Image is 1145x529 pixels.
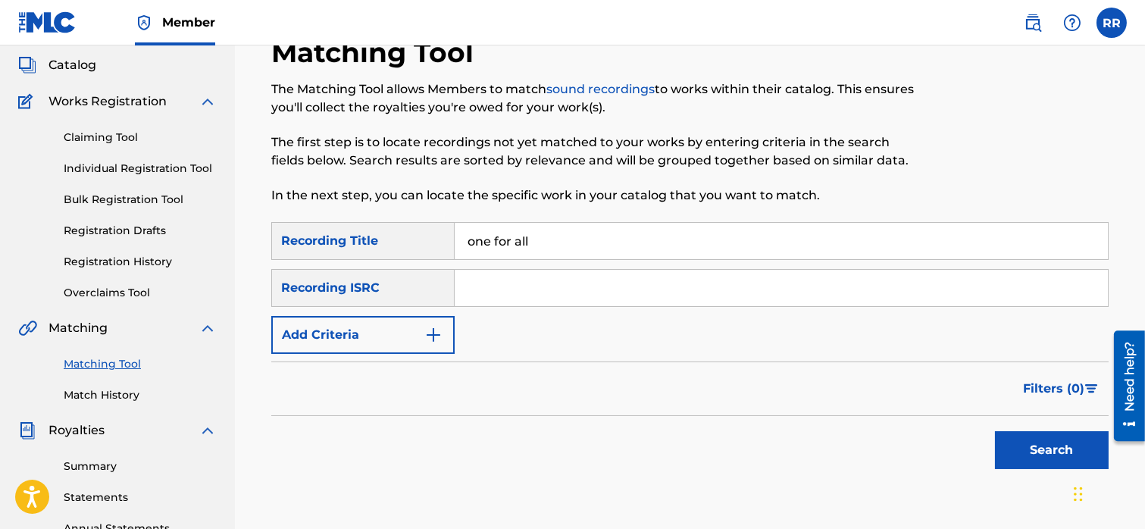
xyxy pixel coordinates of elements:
img: Catalog [18,56,36,74]
div: Drag [1074,471,1083,517]
iframe: Resource Center [1103,325,1145,447]
img: expand [199,319,217,337]
p: The Matching Tool allows Members to match to works within their catalog. This ensures you'll coll... [271,80,916,117]
iframe: Chat Widget [1069,456,1145,529]
img: help [1063,14,1081,32]
img: Top Rightsholder [135,14,153,32]
span: Matching [48,319,108,337]
img: Royalties [18,421,36,440]
img: 9d2ae6d4665cec9f34b9.svg [424,326,443,344]
a: CatalogCatalog [18,56,96,74]
p: The first step is to locate recordings not yet matched to your works by entering criteria in the ... [271,133,916,170]
span: Filters ( 0 ) [1023,380,1084,398]
span: Royalties [48,421,105,440]
span: Catalog [48,56,96,74]
a: Match History [64,387,217,403]
a: Overclaims Tool [64,285,217,301]
img: Matching [18,319,37,337]
div: Help [1057,8,1087,38]
a: Public Search [1018,8,1048,38]
a: Matching Tool [64,356,217,372]
a: Registration History [64,254,217,270]
img: expand [199,92,217,111]
button: Search [995,431,1109,469]
span: Works Registration [48,92,167,111]
button: Add Criteria [271,316,455,354]
div: User Menu [1097,8,1127,38]
button: Filters (0) [1014,370,1109,408]
a: Claiming Tool [64,130,217,146]
img: expand [199,421,217,440]
img: filter [1085,384,1098,393]
a: sound recordings [546,82,655,96]
img: MLC Logo [18,11,77,33]
a: Bulk Registration Tool [64,192,217,208]
span: Member [162,14,215,31]
p: In the next step, you can locate the specific work in your catalog that you want to match. [271,186,916,205]
h2: Matching Tool [271,36,481,70]
a: Summary [64,459,217,474]
form: Search Form [271,222,1109,477]
a: Statements [64,490,217,506]
img: search [1024,14,1042,32]
a: Individual Registration Tool [64,161,217,177]
a: Registration Drafts [64,223,217,239]
img: Works Registration [18,92,38,111]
